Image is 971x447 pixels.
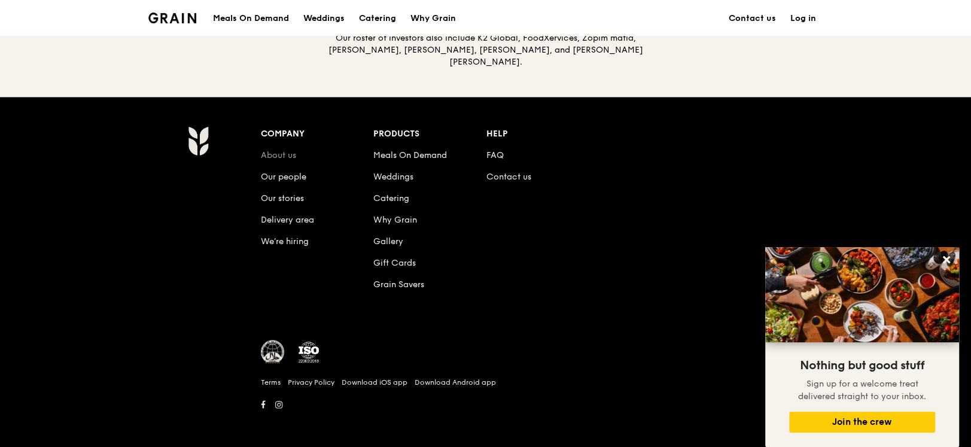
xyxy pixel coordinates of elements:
[328,32,644,68] h5: Our roster of investors also include K2 Global, FoodXervices, Zopim mafia, [PERSON_NAME], [PERSON...
[373,172,413,182] a: Weddings
[261,172,306,182] a: Our people
[296,1,352,37] a: Weddings
[789,412,935,433] button: Join the crew
[722,1,783,37] a: Contact us
[188,126,209,156] img: Grain
[937,250,956,269] button: Close
[798,379,926,402] span: Sign up for a welcome treat delivered straight to your inbox.
[359,1,396,37] div: Catering
[373,193,409,203] a: Catering
[261,340,285,364] img: MUIS Halal Certified
[342,378,407,387] a: Download iOS app
[213,1,289,37] div: Meals On Demand
[373,150,447,160] a: Meals On Demand
[261,236,309,247] a: We’re hiring
[261,126,374,142] div: Company
[288,378,334,387] a: Privacy Policy
[373,258,416,268] a: Gift Cards
[148,13,197,23] img: Grain
[373,279,424,290] a: Grain Savers
[765,247,959,342] img: DSC07876-Edit02-Large.jpeg
[373,236,403,247] a: Gallery
[261,215,314,225] a: Delivery area
[800,358,924,373] span: Nothing but good stuff
[486,172,531,182] a: Contact us
[410,1,456,37] div: Why Grain
[303,1,345,37] div: Weddings
[373,215,417,225] a: Why Grain
[261,193,304,203] a: Our stories
[141,413,830,422] h6: Revision
[415,378,496,387] a: Download Android app
[373,126,486,142] div: Products
[783,1,823,37] a: Log in
[352,1,403,37] a: Catering
[486,126,599,142] div: Help
[403,1,463,37] a: Why Grain
[297,340,321,364] img: ISO Certified
[261,378,281,387] a: Terms
[261,150,296,160] a: About us
[486,150,504,160] a: FAQ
